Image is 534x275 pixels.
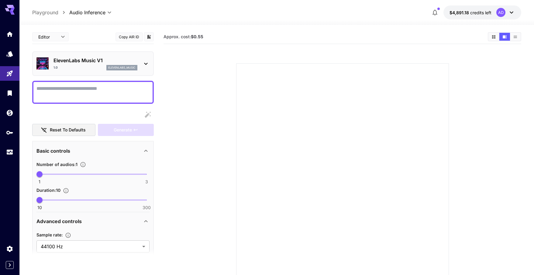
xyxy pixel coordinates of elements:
[36,232,63,237] span: Sample rate :
[488,32,521,41] div: Show media in grid viewShow media in video viewShow media in list view
[6,261,14,269] button: Expand sidebar
[6,109,13,117] div: Wallet
[145,179,148,185] span: 3
[6,129,13,136] div: API Keys
[6,50,13,58] div: Models
[38,34,57,40] span: Editor
[36,162,78,167] span: Number of audios : 1
[69,9,105,16] span: Audio Inference
[470,10,491,15] span: credits left
[450,10,470,15] span: $4,891.18
[108,66,136,70] p: elevenlabs_music
[39,179,40,185] span: 1
[53,57,137,64] p: ElevenLabs Music V1
[36,214,150,229] div: Advanced controls
[78,161,88,168] button: Specify how many audios to generate in a single request. Each audio generation will be charged se...
[115,32,143,41] button: Copy AIR ID
[41,243,140,250] span: 44100 Hz
[143,205,151,211] span: 300
[37,205,42,211] span: 10
[36,144,150,158] div: Basic controls
[32,9,58,16] a: Playground
[63,232,74,238] button: The sample rate of the generated audio in Hz (samples per second). Higher sample rates capture mo...
[36,147,70,154] p: Basic controls
[146,33,152,40] button: Add to library
[6,30,13,38] div: Home
[32,124,95,136] button: Reset to defaults
[6,89,13,97] div: Library
[36,54,150,73] div: ElevenLabs Music V11.0elevenlabs_music
[499,33,510,41] button: Show media in video view
[53,65,58,70] p: 1.0
[36,218,82,225] p: Advanced controls
[164,34,203,39] span: Approx. cost:
[510,33,521,41] button: Show media in list view
[6,148,13,156] div: Usage
[443,5,521,19] button: $4,891.18364AD
[488,33,499,41] button: Show media in grid view
[60,188,71,194] button: Specify the duration of each audio in seconds.
[450,9,491,16] div: $4,891.18364
[32,9,69,16] nav: breadcrumb
[6,70,13,77] div: Playground
[36,188,60,193] span: Duration : 10
[6,245,13,253] div: Settings
[191,34,203,39] b: $0.55
[496,8,505,17] div: AD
